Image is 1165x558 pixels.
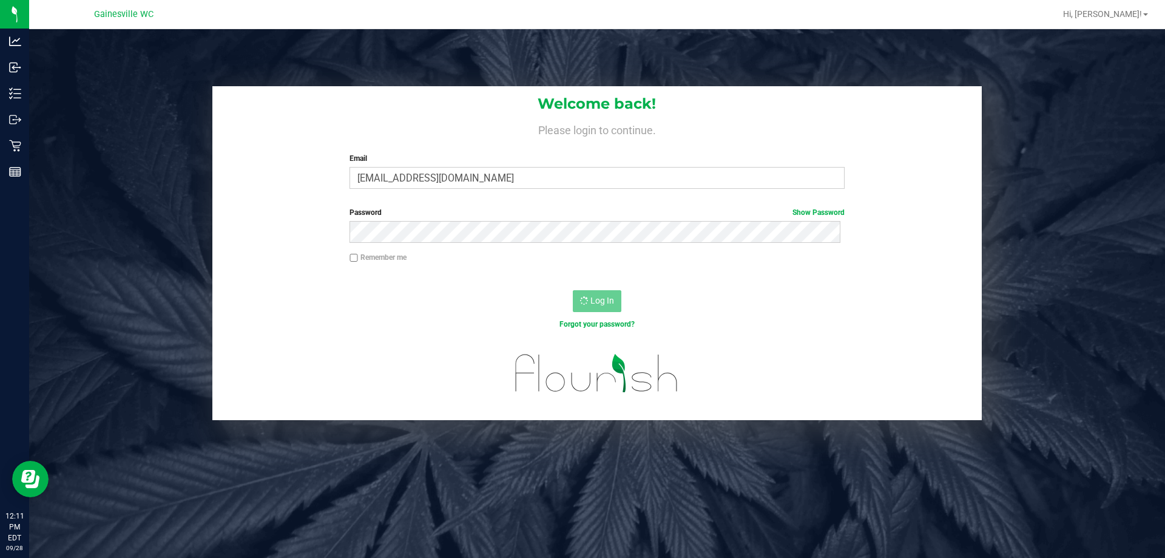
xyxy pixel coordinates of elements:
a: Forgot your password? [559,320,635,328]
inline-svg: Retail [9,140,21,152]
span: Gainesville WC [94,9,154,19]
h4: Please login to continue. [212,121,982,136]
a: Show Password [792,208,845,217]
inline-svg: Reports [9,166,21,178]
button: Log In [573,290,621,312]
label: Remember me [349,252,407,263]
p: 12:11 PM EDT [5,511,24,543]
span: Hi, [PERSON_NAME]! [1063,9,1142,19]
label: Email [349,153,844,164]
inline-svg: Inbound [9,61,21,73]
inline-svg: Analytics [9,35,21,47]
h1: Welcome back! [212,96,982,112]
input: Remember me [349,254,358,262]
iframe: Resource center [12,461,49,497]
img: flourish_logo.svg [501,342,693,404]
p: 09/28 [5,543,24,553]
span: Log In [590,296,614,305]
inline-svg: Outbound [9,114,21,126]
span: Password [349,208,382,217]
inline-svg: Inventory [9,87,21,100]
